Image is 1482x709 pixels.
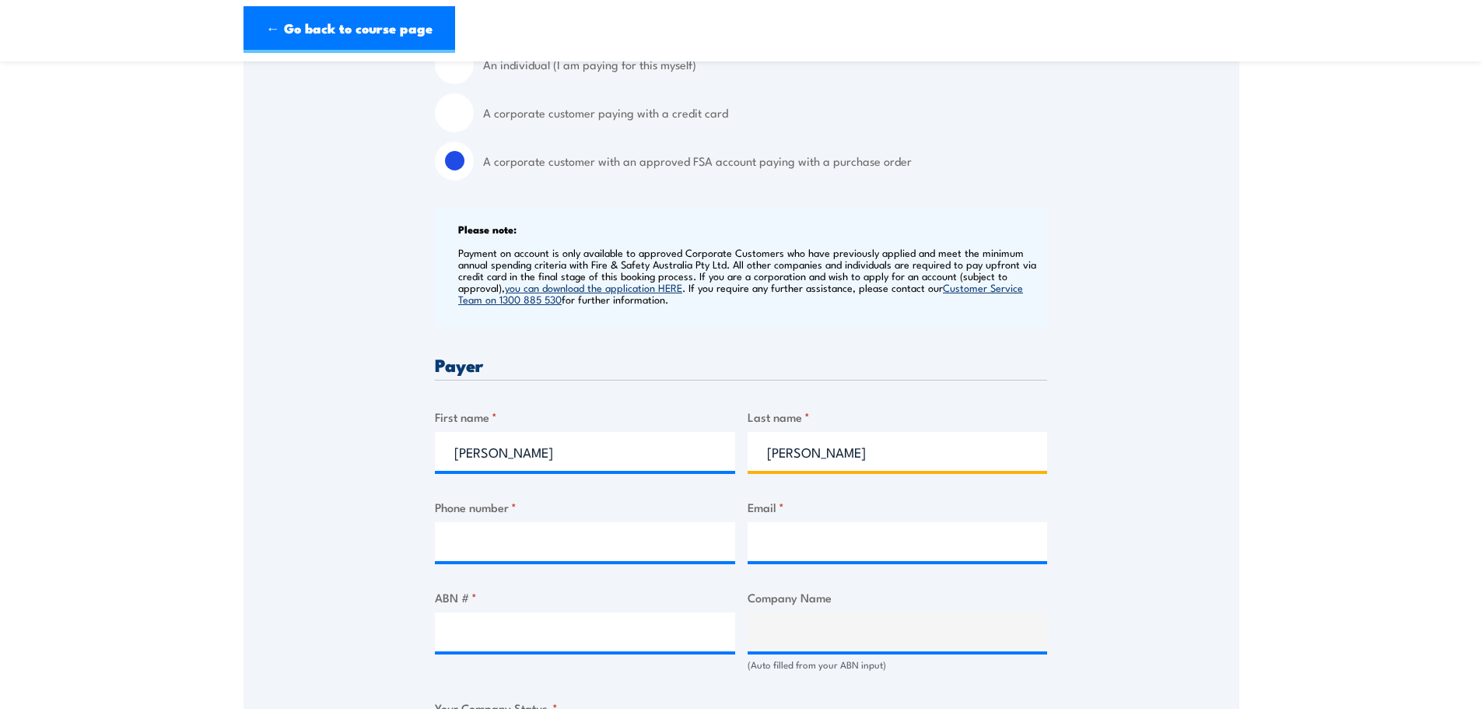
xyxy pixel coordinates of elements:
p: Payment on account is only available to approved Corporate Customers who have previously applied ... [458,247,1043,305]
label: Last name [748,408,1048,426]
label: ABN # [435,588,735,606]
label: First name [435,408,735,426]
a: ← Go back to course page [243,6,455,53]
label: Company Name [748,588,1048,606]
label: A corporate customer with an approved FSA account paying with a purchase order [483,142,1047,181]
h3: Payer [435,356,1047,374]
label: A corporate customer paying with a credit card [483,93,1047,132]
label: Phone number [435,498,735,516]
a: Customer Service Team on 1300 885 530 [458,280,1023,306]
div: (Auto filled from your ABN input) [748,658,1048,672]
label: Email [748,498,1048,516]
b: Please note: [458,221,517,237]
a: you can download the application HERE [505,280,682,294]
label: An individual (I am paying for this myself) [483,45,1047,84]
